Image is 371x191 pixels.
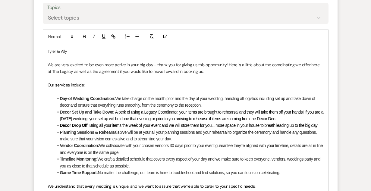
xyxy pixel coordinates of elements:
[60,110,115,114] strong: Decor Set Up and Take Down:
[48,48,324,55] p: Tyler & Ally
[48,82,85,88] span: Our services include:
[60,130,318,141] span: We will be at your all your planning sessions and your rehearsal to organize the ceremony and han...
[98,170,280,175] span: No matter the challenge, our team is here to troubleshoot and find solutions, so you can focus on...
[60,96,316,108] span: We take charge on the month prior and the day of your wedding, handling all logistics including s...
[60,157,98,161] strong: Timeline Monitoring:
[60,143,324,155] span: We collaborate with your chosen vendors 30 days prior to your event guarantee they're aligned wit...
[48,61,324,75] p: We are very excited to be even more active in your big day - thank you for giving us this opportu...
[48,14,79,22] div: Select topics
[60,143,99,148] strong: Vendor Coordination:
[60,96,115,101] strong: Day-of Wedding Coordination:
[87,123,319,128] span: : Bring all your items the week of your event and we will store them for you... more space in you...
[47,3,324,12] label: Topics
[48,183,256,189] span: We understand that every wedding is unique, and we want to assure that we’re able to cater to you...
[60,157,321,168] span: We craft a detailed schedule that covers every aspect of your day and we make sure to keep everyo...
[60,170,98,175] strong: Game Time Support:
[60,130,121,135] strong: Planning Sessions & Rehearsals:
[60,110,325,121] span: A perk of using a Legacy Coordinator, your items are brought to rehearsal and they will take them...
[60,123,87,128] strong: Decor Drop Off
